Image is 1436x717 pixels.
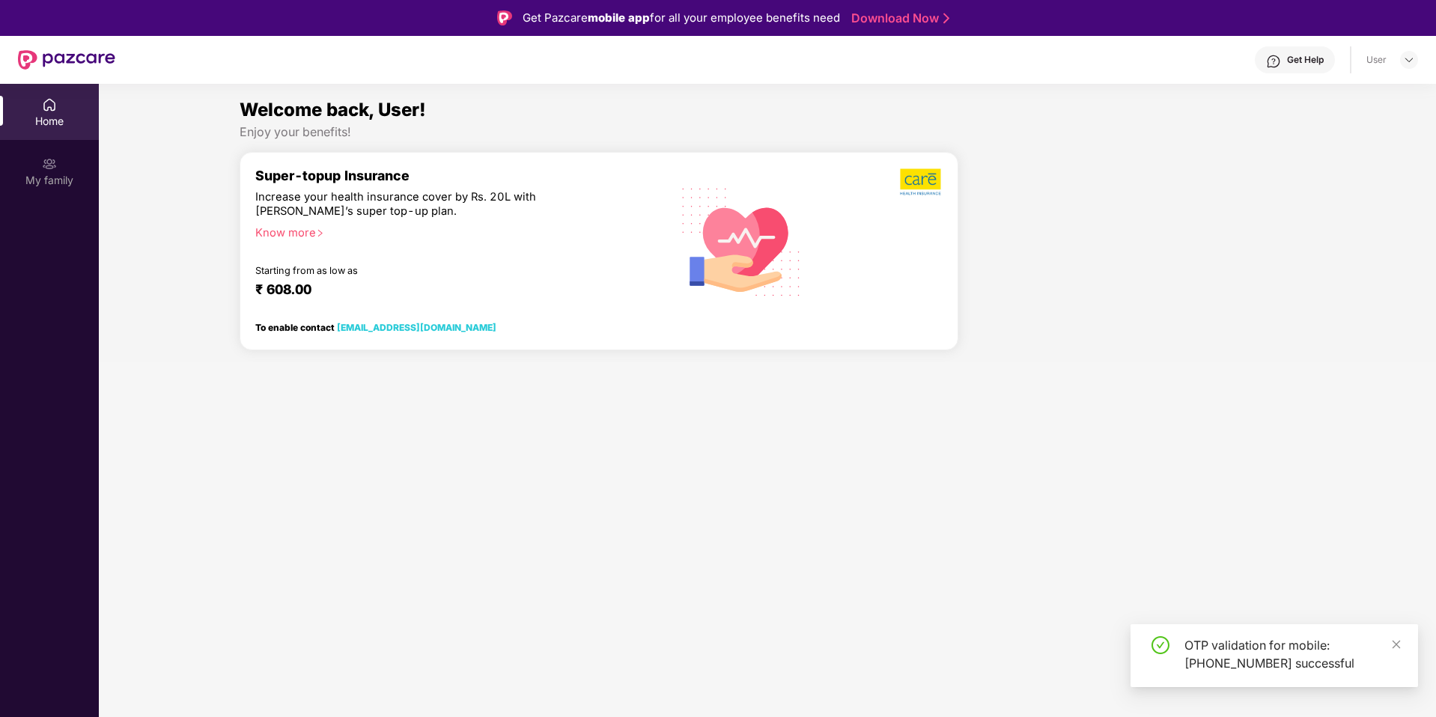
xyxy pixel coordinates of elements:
[255,281,642,299] div: ₹ 608.00
[588,10,650,25] strong: mobile app
[1391,639,1402,650] span: close
[1287,54,1324,66] div: Get Help
[943,10,949,26] img: Stroke
[255,265,593,275] div: Starting from as low as
[851,10,945,26] a: Download Now
[1151,636,1169,654] span: check-circle
[240,124,1296,140] div: Enjoy your benefits!
[42,97,57,112] img: svg+xml;base64,PHN2ZyBpZD0iSG9tZSIgeG1sbnM9Imh0dHA6Ly93d3cudzMub3JnLzIwMDAvc3ZnIiB3aWR0aD0iMjAiIG...
[523,9,840,27] div: Get Pazcare for all your employee benefits need
[255,322,496,332] div: To enable contact
[42,156,57,171] img: svg+xml;base64,PHN2ZyB3aWR0aD0iMjAiIGhlaWdodD0iMjAiIHZpZXdCb3g9IjAgMCAyMCAyMCIgZmlsbD0ibm9uZSIgeG...
[255,168,657,183] div: Super-topup Insurance
[255,226,648,237] div: Know more
[337,322,496,333] a: [EMAIL_ADDRESS][DOMAIN_NAME]
[1184,636,1400,672] div: OTP validation for mobile: [PHONE_NUMBER] successful
[497,10,512,25] img: Logo
[255,190,591,219] div: Increase your health insurance cover by Rs. 20L with [PERSON_NAME]’s super top-up plan.
[900,168,943,196] img: b5dec4f62d2307b9de63beb79f102df3.png
[1403,54,1415,66] img: svg+xml;base64,PHN2ZyBpZD0iRHJvcGRvd24tMzJ4MzIiIHhtbG5zPSJodHRwOi8vd3d3LnczLm9yZy8yMDAwL3N2ZyIgd2...
[670,168,813,314] img: svg+xml;base64,PHN2ZyB4bWxucz0iaHR0cDovL3d3dy53My5vcmcvMjAwMC9zdmciIHhtbG5zOnhsaW5rPSJodHRwOi8vd3...
[1366,54,1387,66] div: User
[1266,54,1281,69] img: svg+xml;base64,PHN2ZyBpZD0iSGVscC0zMngzMiIgeG1sbnM9Imh0dHA6Ly93d3cudzMub3JnLzIwMDAvc3ZnIiB3aWR0aD...
[240,99,426,120] span: Welcome back, User!
[316,229,324,237] span: right
[18,50,115,70] img: New Pazcare Logo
